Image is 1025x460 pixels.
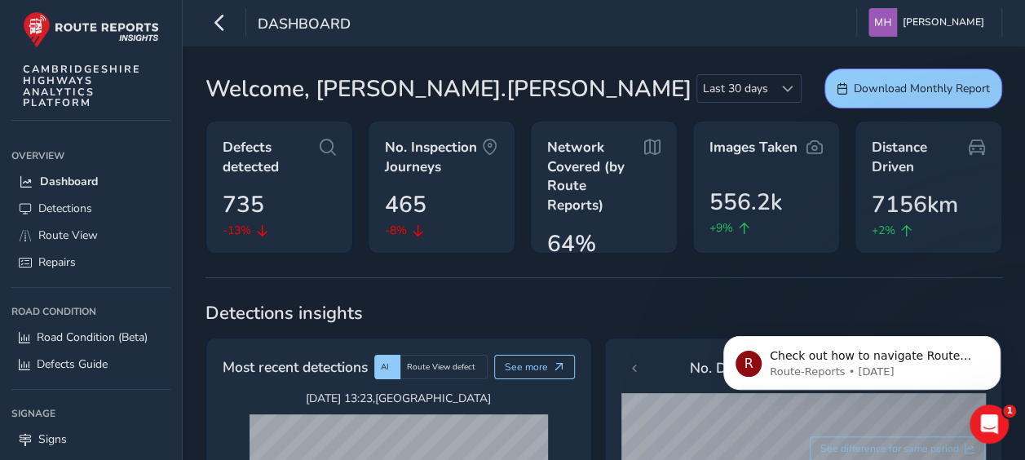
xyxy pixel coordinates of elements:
button: [PERSON_NAME] [868,8,990,37]
span: 735 [223,188,264,222]
a: Route View [11,222,170,249]
span: Download Monthly Report [854,81,990,96]
span: Images Taken [709,138,797,157]
a: Road Condition (Beta) [11,324,170,351]
div: AI [374,355,400,379]
span: Defects detected [223,138,320,176]
span: Route View defect [407,361,475,373]
span: 64% [547,227,596,261]
div: Overview [11,144,170,168]
span: Welcome, [PERSON_NAME].[PERSON_NAME] [205,72,691,106]
span: Repairs [38,254,76,270]
span: 1 [1003,405,1016,418]
span: CAMBRIDGESHIRE HIGHWAYS ANALYTICS PLATFORM [23,64,141,108]
span: Detections [38,201,92,216]
div: Route View defect [400,355,488,379]
button: Download Monthly Report [824,69,1002,108]
a: Signs [11,426,170,453]
span: See difference for same period [820,442,959,455]
span: Network Covered (by Route Reports) [547,138,644,215]
span: -8% [385,222,407,239]
a: Dashboard [11,168,170,195]
span: Route View [38,228,98,243]
span: Most recent detections [223,356,368,378]
button: See more [494,355,575,379]
img: diamond-layout [868,8,897,37]
div: Signage [11,401,170,426]
span: No. Inspection Journeys [385,138,482,176]
span: Detections insights [205,301,1002,325]
span: Last 30 days [697,75,774,102]
span: AI [381,361,389,373]
iframe: Intercom notifications message [699,302,1025,416]
span: No. Detections: Most affected areas [690,357,917,378]
span: [PERSON_NAME] [903,8,984,37]
span: -13% [223,222,251,239]
iframe: Intercom live chat [970,405,1009,444]
span: Road Condition (Beta) [37,330,148,345]
a: Detections [11,195,170,222]
span: [DATE] 13:23 , [GEOGRAPHIC_DATA] [250,391,548,406]
img: rr logo [23,11,159,48]
span: +9% [709,219,733,237]
div: Road Condition [11,299,170,324]
span: Dashboard [40,174,98,189]
span: 7156km [872,188,958,222]
a: Defects Guide [11,351,170,378]
a: Repairs [11,249,170,276]
span: Defects Guide [37,356,108,372]
span: Distance Driven [872,138,969,176]
span: 556.2k [709,185,782,219]
span: 465 [385,188,426,222]
span: Dashboard [258,14,351,37]
span: Signs [38,431,67,447]
span: +2% [872,222,895,239]
span: See more [505,360,548,374]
